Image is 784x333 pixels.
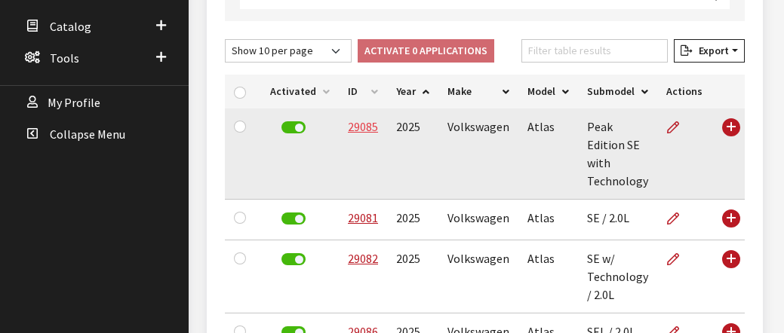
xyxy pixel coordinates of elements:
td: 2025 [387,108,438,200]
span: Export [693,44,729,57]
td: Use Enter key to show more/less [712,108,745,200]
label: Deactivate Application [281,212,306,225]
label: Deactivate Application [281,121,306,133]
a: Edit Application [666,108,692,146]
th: ID: activate to sort column ascending [339,75,387,108]
td: SE / 2.0L [578,200,657,240]
th: Activated: activate to sort column ascending [261,75,339,108]
label: Deactivate Application [281,253,306,265]
a: Edit Application [666,200,692,237]
td: Use Enter key to show more/less [712,200,745,240]
span: Tools [50,50,79,66]
td: Atlas [518,200,578,240]
th: Make: activate to sort column ascending [438,75,518,108]
span: Catalog [50,19,91,34]
th: Year: activate to sort column ascending [387,75,438,108]
button: Export [674,39,745,63]
a: 29082 [348,251,378,266]
td: Volkswagen [438,200,518,240]
td: Peak Edition SE with Technology [578,108,657,200]
span: Collapse Menu [50,127,125,142]
a: 29081 [348,210,378,225]
td: SE w/ Technology / 2.0L [578,240,657,313]
td: Volkswagen [438,108,518,200]
td: Atlas [518,240,578,313]
td: 2025 [387,200,438,240]
th: Actions [657,75,712,108]
input: Filter table results [521,39,668,63]
td: 2025 [387,240,438,313]
a: 29085 [348,119,378,134]
td: Use Enter key to show more/less [712,240,745,313]
th: Submodel: activate to sort column ascending [578,75,657,108]
td: Atlas [518,108,578,200]
a: Edit Application [666,240,692,278]
span: My Profile [48,95,100,110]
td: Volkswagen [438,240,518,313]
th: Model: activate to sort column ascending [518,75,578,108]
